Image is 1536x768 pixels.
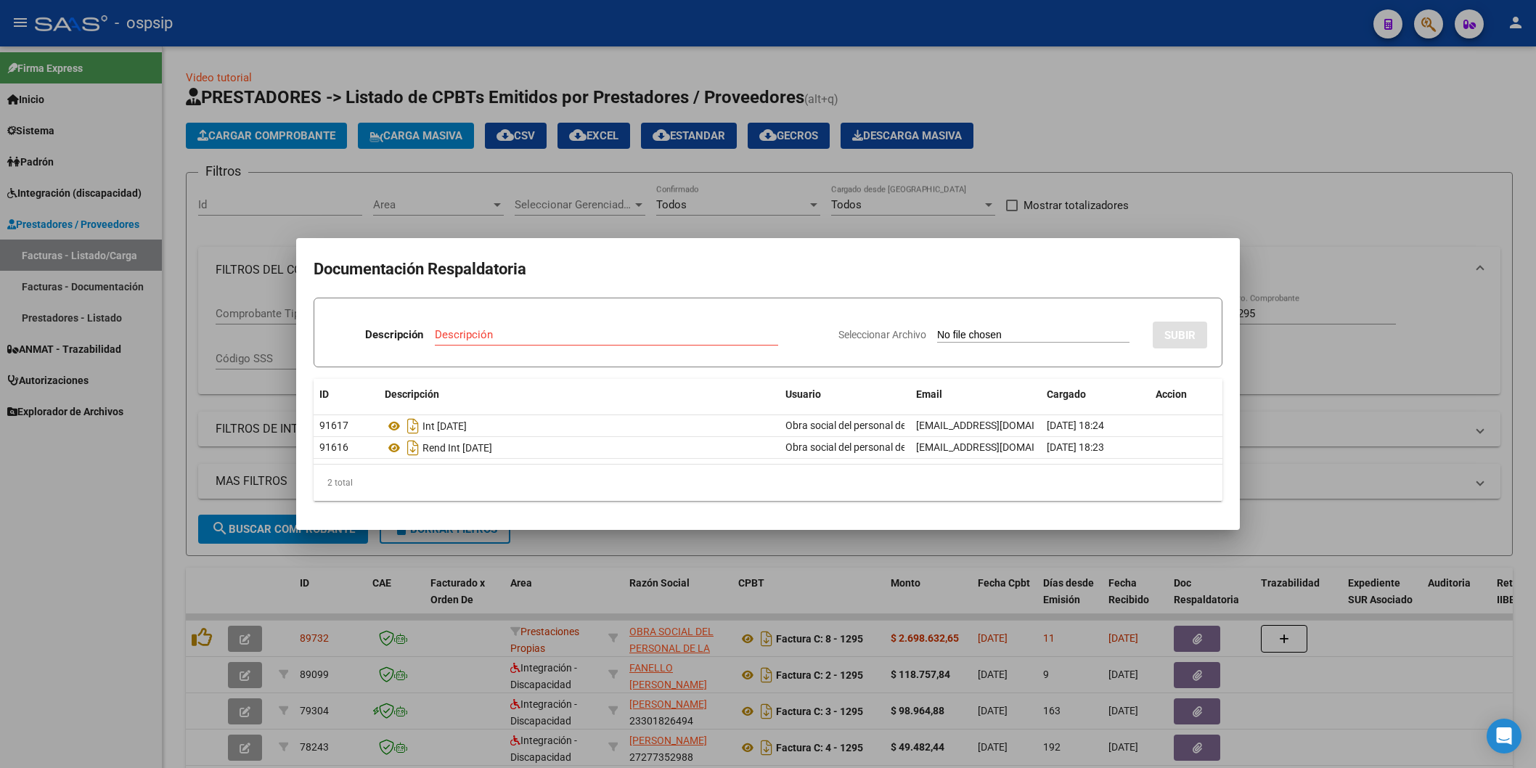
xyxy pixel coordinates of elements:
[385,414,774,438] div: Int [DATE]
[404,414,422,438] i: Descargar documento
[319,420,348,431] span: 91617
[1047,388,1086,400] span: Cargado
[319,441,348,453] span: 91616
[385,436,774,459] div: Rend Int [DATE]
[785,441,1088,453] span: Obra social del personal de la actividad cervecera y afines OSPACA .
[1047,420,1104,431] span: [DATE] 18:24
[404,436,422,459] i: Descargar documento
[785,388,821,400] span: Usuario
[1047,441,1104,453] span: [DATE] 18:23
[916,420,1077,431] span: [EMAIL_ADDRESS][DOMAIN_NAME]
[319,388,329,400] span: ID
[385,388,439,400] span: Descripción
[1164,329,1196,342] span: SUBIR
[314,256,1222,283] h2: Documentación Respaldatoria
[780,379,910,410] datatable-header-cell: Usuario
[785,420,1088,431] span: Obra social del personal de la actividad cervecera y afines OSPACA .
[365,327,423,343] p: Descripción
[910,379,1041,410] datatable-header-cell: Email
[916,388,942,400] span: Email
[1150,379,1222,410] datatable-header-cell: Accion
[1487,719,1521,753] div: Open Intercom Messenger
[379,379,780,410] datatable-header-cell: Descripción
[916,441,1077,453] span: [EMAIL_ADDRESS][DOMAIN_NAME]
[838,329,926,340] span: Seleccionar Archivo
[314,465,1222,501] div: 2 total
[1153,322,1207,348] button: SUBIR
[314,379,379,410] datatable-header-cell: ID
[1156,388,1187,400] span: Accion
[1041,379,1150,410] datatable-header-cell: Cargado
